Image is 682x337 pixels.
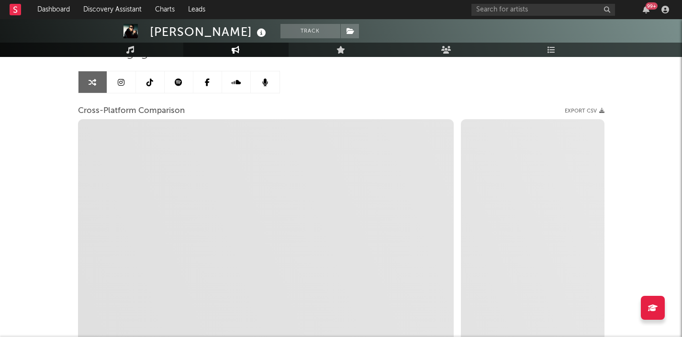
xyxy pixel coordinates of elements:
[150,24,268,40] div: [PERSON_NAME]
[78,105,185,117] span: Cross-Platform Comparison
[78,47,187,59] span: Artist Engagement
[280,24,340,38] button: Track
[565,108,604,114] button: Export CSV
[646,2,658,10] div: 99 +
[471,4,615,16] input: Search for artists
[643,6,649,13] button: 99+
